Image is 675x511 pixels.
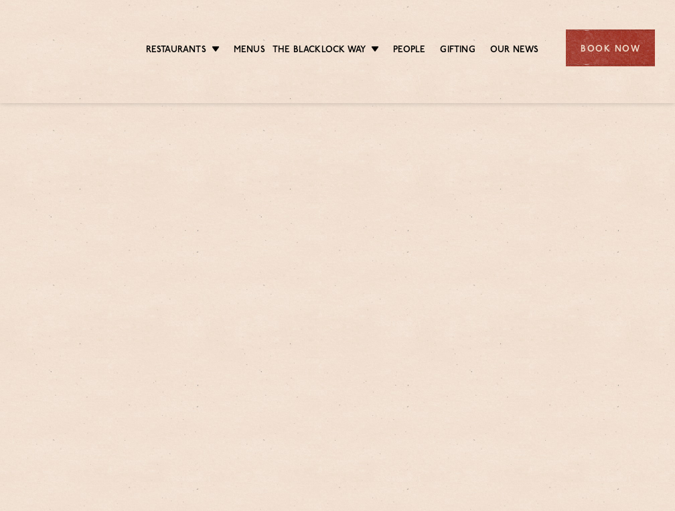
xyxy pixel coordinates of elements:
[566,29,655,66] div: Book Now
[273,44,366,58] a: The Blacklock Way
[490,44,539,58] a: Our News
[146,44,206,58] a: Restaurants
[440,44,475,58] a: Gifting
[234,44,265,58] a: Menus
[20,13,125,83] img: svg%3E
[393,44,425,58] a: People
